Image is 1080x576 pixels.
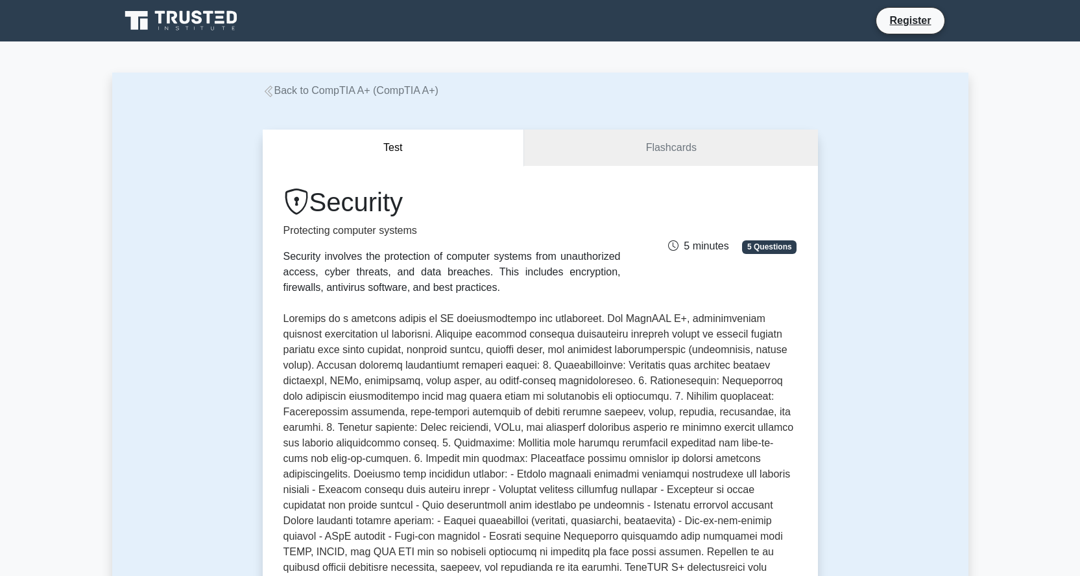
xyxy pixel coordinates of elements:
[263,85,438,96] a: Back to CompTIA A+ (CompTIA A+)
[668,240,728,251] span: 5 minutes
[742,240,797,253] span: 5 Questions
[882,12,939,29] a: Register
[263,130,525,167] button: Test
[283,249,621,295] div: Security involves the protection of computer systems from unauthorized access, cyber threats, and...
[524,130,817,167] a: Flashcards
[283,223,621,238] p: Protecting computer systems
[283,187,621,218] h1: Security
